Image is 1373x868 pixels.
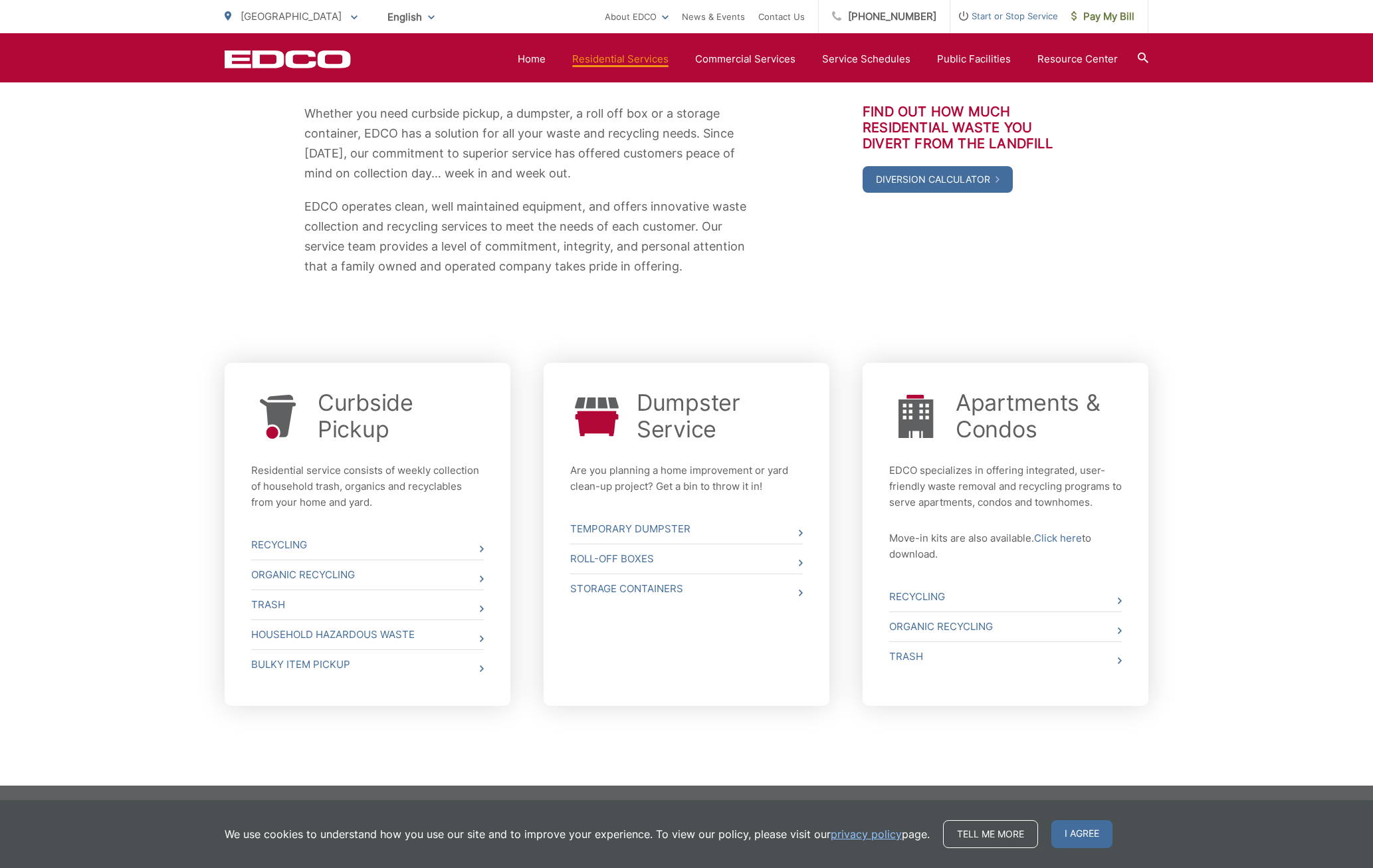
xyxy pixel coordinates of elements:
[304,104,750,183] p: Whether you need curbside pickup, a dumpster, a roll off box or a storage container, EDCO has a s...
[1071,9,1134,25] span: Pay My Bill
[518,51,546,67] a: Home
[863,166,1013,193] a: Diversion Calculator
[377,5,445,29] span: English
[889,612,1122,641] a: Organic Recycling
[831,826,902,842] a: privacy policy
[956,389,1122,443] a: Apartments & Condos
[225,50,351,68] a: EDCD logo. Return to the homepage.
[695,51,795,67] a: Commercial Services
[889,582,1122,611] a: Recycling
[1051,820,1112,848] span: I agree
[241,10,342,23] span: [GEOGRAPHIC_DATA]
[251,463,484,510] p: Residential service consists of weekly collection of household trash, organics and recyclables fr...
[1034,530,1082,546] a: Click here
[758,9,805,25] a: Contact Us
[251,650,484,679] a: Bulky Item Pickup
[570,514,803,544] a: Temporary Dumpster
[572,51,669,67] a: Residential Services
[889,642,1122,671] a: Trash
[570,574,803,603] a: Storage Containers
[637,389,803,443] a: Dumpster Service
[682,9,745,25] a: News & Events
[822,51,910,67] a: Service Schedules
[251,620,484,649] a: Household Hazardous Waste
[225,826,930,842] p: We use cookies to understand how you use our site and to improve your experience. To view our pol...
[937,51,1011,67] a: Public Facilities
[605,9,669,25] a: About EDCO
[889,530,1122,562] p: Move-in kits are also available. to download.
[304,197,750,276] p: EDCO operates clean, well maintained equipment, and offers innovative waste collection and recycl...
[570,463,803,494] p: Are you planning a home improvement or yard clean-up project? Get a bin to throw it in!
[251,590,484,619] a: Trash
[943,820,1038,848] a: Tell me more
[1037,51,1118,67] a: Resource Center
[318,389,484,443] a: Curbside Pickup
[570,544,803,574] a: Roll-Off Boxes
[863,104,1069,152] h3: Find out how much residential waste you divert from the landfill
[251,560,484,590] a: Organic Recycling
[889,463,1122,510] p: EDCO specializes in offering integrated, user-friendly waste removal and recycling programs to se...
[251,530,484,560] a: Recycling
